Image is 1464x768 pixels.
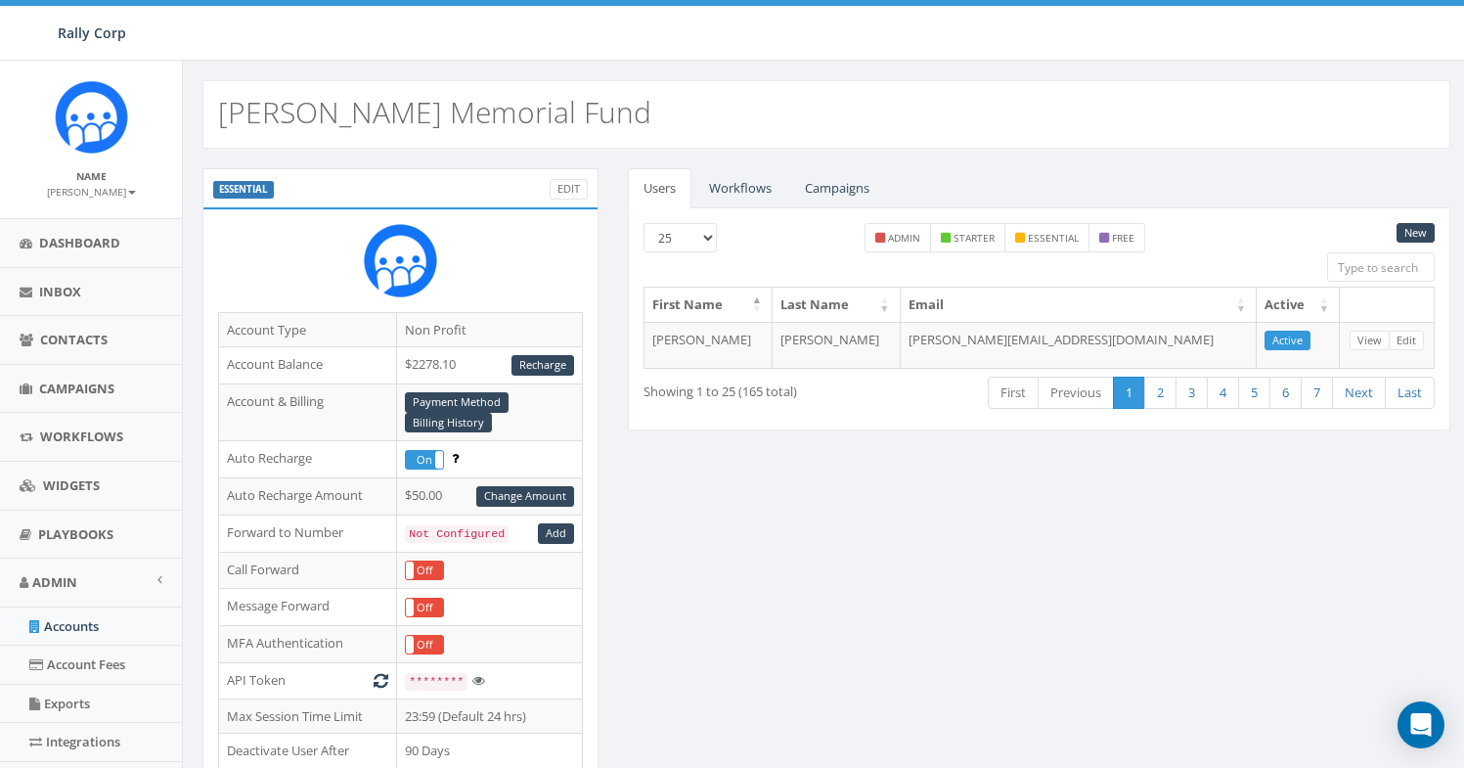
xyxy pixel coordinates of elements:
[219,515,397,552] td: Forward to Number
[219,699,397,734] td: Max Session Time Limit
[511,355,574,376] a: Recharge
[405,413,492,433] a: Billing History
[1264,331,1310,351] a: Active
[1397,701,1444,748] div: Open Intercom Messenger
[405,561,444,581] div: OnOff
[397,347,583,384] td: $2278.10
[1176,377,1208,409] a: 3
[644,288,773,322] th: First Name: activate to sort column descending
[1350,331,1390,351] a: View
[39,234,120,251] span: Dashboard
[1397,223,1435,244] a: New
[47,185,136,199] small: [PERSON_NAME]
[219,589,397,626] td: Message Forward
[55,80,128,154] img: Icon_1.png
[397,312,583,347] td: Non Profit
[38,525,113,543] span: Playbooks
[1332,377,1386,409] a: Next
[39,380,114,397] span: Campaigns
[406,562,443,580] label: Off
[219,384,397,441] td: Account & Billing
[32,573,77,591] span: Admin
[405,525,509,543] code: Not Configured
[1269,377,1302,409] a: 6
[1389,331,1424,351] a: Edit
[405,450,444,471] div: OnOff
[888,231,920,245] small: admin
[405,598,444,618] div: OnOff
[397,699,583,734] td: 23:59 (Default 24 hrs)
[364,224,437,297] img: Rally_Corp_Icon.png
[1144,377,1176,409] a: 2
[1301,377,1333,409] a: 7
[773,288,901,322] th: Last Name: activate to sort column ascending
[405,635,444,655] div: OnOff
[219,478,397,516] td: Auto Recharge Amount
[219,626,397,663] td: MFA Authentication
[773,322,901,369] td: [PERSON_NAME]
[219,441,397,478] td: Auto Recharge
[406,451,443,470] label: On
[405,392,509,413] a: Payment Method
[1112,231,1134,245] small: free
[1038,377,1114,409] a: Previous
[1113,377,1145,409] a: 1
[988,377,1039,409] a: First
[550,179,588,200] a: Edit
[58,23,126,42] span: Rally Corp
[76,169,107,183] small: Name
[693,168,787,208] a: Workflows
[374,674,388,687] i: Generate New Token
[1385,377,1435,409] a: Last
[219,347,397,384] td: Account Balance
[901,288,1257,322] th: Email: activate to sort column ascending
[476,486,574,507] a: Change Amount
[406,636,443,655] label: Off
[219,552,397,589] td: Call Forward
[1327,252,1435,282] input: Type to search
[789,168,885,208] a: Campaigns
[39,283,81,300] span: Inbox
[538,523,574,544] a: Add
[40,331,108,348] span: Contacts
[397,478,583,516] td: $50.00
[219,663,397,700] td: API Token
[47,182,136,200] a: [PERSON_NAME]
[219,312,397,347] td: Account Type
[1257,288,1340,322] th: Active: activate to sort column ascending
[43,476,100,494] span: Widgets
[213,181,274,199] label: ESSENTIAL
[406,599,443,617] label: Off
[40,428,123,445] span: Workflows
[1028,231,1079,245] small: essential
[1207,377,1239,409] a: 4
[644,322,773,369] td: [PERSON_NAME]
[643,375,955,401] div: Showing 1 to 25 (165 total)
[954,231,995,245] small: starter
[452,449,459,467] span: Enable to prevent campaign failure.
[218,96,651,128] h2: [PERSON_NAME] Memorial Fund
[901,322,1257,369] td: [PERSON_NAME][EMAIL_ADDRESS][DOMAIN_NAME]
[1238,377,1270,409] a: 5
[628,168,691,208] a: Users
